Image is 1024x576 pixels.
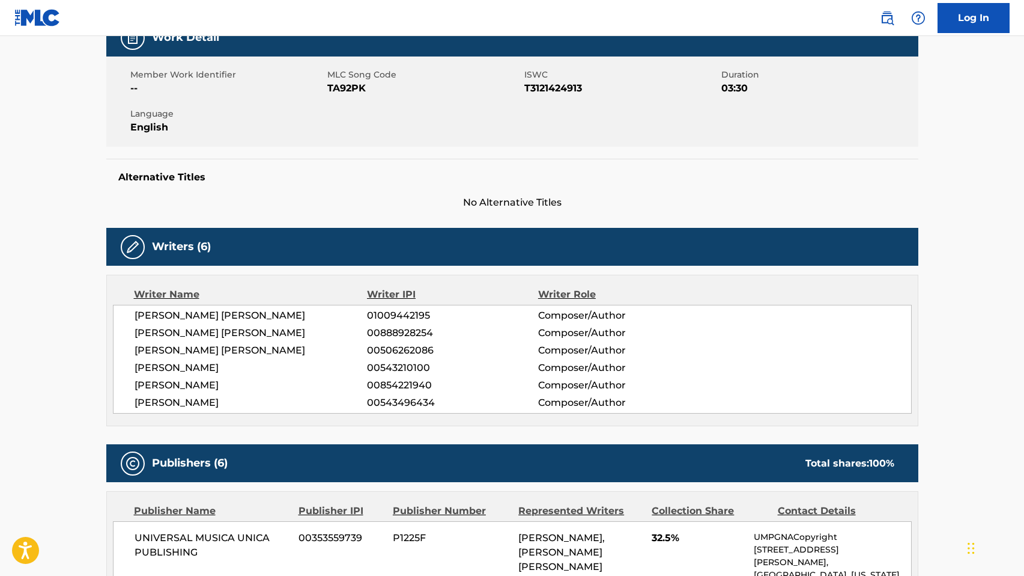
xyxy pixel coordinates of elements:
[518,504,643,518] div: Represented Writers
[135,396,368,410] span: [PERSON_NAME]
[327,69,521,81] span: MLC Song Code
[869,458,894,469] span: 100 %
[126,456,140,471] img: Publishers
[906,6,930,30] div: Help
[964,518,1024,576] iframe: Chat Widget
[135,343,368,358] span: [PERSON_NAME] [PERSON_NAME]
[524,81,718,96] span: T3121424913
[538,378,694,393] span: Composer/Author
[367,326,538,340] span: 00888928254
[367,343,538,358] span: 00506262086
[126,31,140,45] img: Work Detail
[327,81,521,96] span: TA92PK
[538,308,694,323] span: Composer/Author
[135,378,368,393] span: [PERSON_NAME]
[130,120,324,135] span: English
[721,81,915,96] span: 03:30
[805,456,894,471] div: Total shares:
[152,240,211,254] h5: Writers (6)
[367,287,538,302] div: Writer IPI
[393,504,509,518] div: Publisher Number
[134,504,289,518] div: Publisher Name
[538,361,694,375] span: Composer/Author
[106,195,918,210] span: No Alternative Titles
[393,531,509,545] span: P1225F
[130,81,324,96] span: --
[152,31,219,44] h5: Work Detail
[367,361,538,375] span: 00543210100
[880,11,894,25] img: search
[135,326,368,340] span: [PERSON_NAME] [PERSON_NAME]
[118,171,906,183] h5: Alternative Titles
[968,530,975,566] div: Drag
[538,326,694,340] span: Composer/Author
[538,396,694,410] span: Composer/Author
[911,11,926,25] img: help
[524,69,718,81] span: ISWC
[538,343,694,358] span: Composer/Author
[652,504,768,518] div: Collection Share
[130,69,324,81] span: Member Work Identifier
[367,308,538,323] span: 01009442195
[135,361,368,375] span: [PERSON_NAME]
[135,531,290,560] span: UNIVERSAL MUSICA UNICA PUBLISHING
[875,6,899,30] a: Public Search
[518,532,605,572] span: [PERSON_NAME], [PERSON_NAME] [PERSON_NAME]
[721,69,915,81] span: Duration
[367,396,538,410] span: 00543496434
[14,9,61,26] img: MLC Logo
[754,544,910,569] p: [STREET_ADDRESS][PERSON_NAME],
[652,531,745,545] span: 32.5%
[367,378,538,393] span: 00854221940
[135,308,368,323] span: [PERSON_NAME] [PERSON_NAME]
[938,3,1010,33] a: Log In
[130,108,324,120] span: Language
[778,504,894,518] div: Contact Details
[754,531,910,544] p: UMPGNACopyright
[298,504,384,518] div: Publisher IPI
[152,456,228,470] h5: Publishers (6)
[298,531,384,545] span: 00353559739
[134,287,368,302] div: Writer Name
[538,287,694,302] div: Writer Role
[126,240,140,254] img: Writers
